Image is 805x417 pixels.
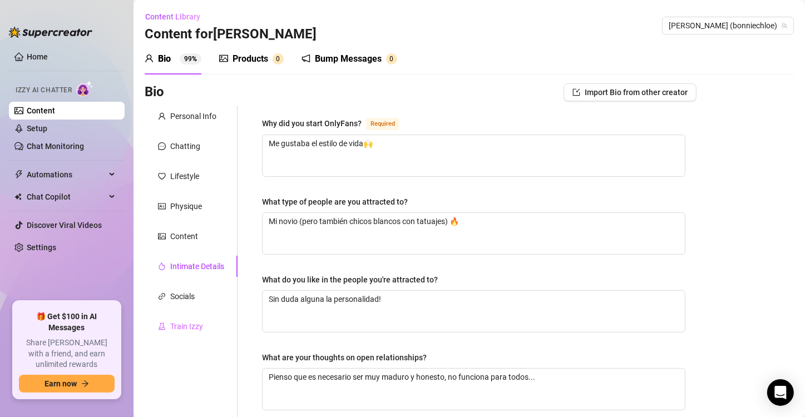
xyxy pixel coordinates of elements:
[19,375,115,393] button: Earn nowarrow-right
[19,311,115,333] span: 🎁 Get $100 in AI Messages
[27,221,102,230] a: Discover Viral Videos
[27,124,47,133] a: Setup
[170,230,198,242] div: Content
[170,290,195,302] div: Socials
[262,117,412,130] label: Why did you start OnlyFans?
[158,322,166,330] span: experiment
[158,142,166,150] span: message
[315,52,382,66] div: Bump Messages
[27,166,106,183] span: Automations
[27,243,56,252] a: Settings
[273,53,284,64] sup: 0
[781,22,788,29] span: team
[27,188,106,206] span: Chat Copilot
[27,106,55,115] a: Content
[669,17,787,34] span: Bonnie (bonniechloe)
[170,140,200,152] div: Chatting
[19,337,115,370] span: Share [PERSON_NAME] with a friend, and earn unlimited rewards
[158,292,166,300] span: link
[76,81,93,97] img: AI Chatter
[158,172,166,180] span: heart
[219,54,228,63] span: picture
[262,351,434,364] label: What are your thoughts on open relationships?
[262,274,438,286] div: What do you like in the people you're attracted to?
[767,379,794,406] div: Open Intercom Messenger
[14,170,23,179] span: thunderbolt
[158,202,166,210] span: idcard
[366,118,399,130] span: Required
[180,53,201,64] sup: 99%
[145,26,317,43] h3: Content for [PERSON_NAME]
[170,200,202,212] div: Physique
[170,170,199,182] div: Lifestyle
[262,117,362,130] div: Why did you start OnlyFans?
[263,135,685,176] textarea: Why did you start OnlyFans?
[585,88,688,97] span: Import Bio from other creator
[572,88,580,96] span: import
[233,52,268,66] div: Products
[14,193,22,201] img: Chat Copilot
[170,260,224,272] div: Intimate Details
[158,232,166,240] span: picture
[170,110,216,122] div: Personal Info
[263,213,685,254] textarea: What type of people are you attracted to?
[158,112,166,120] span: user
[158,262,166,270] span: fire
[145,54,154,63] span: user
[564,83,697,101] button: Import Bio from other creator
[262,274,446,286] label: What do you like in the people you're attracted to?
[158,52,171,66] div: Bio
[16,85,72,96] span: Izzy AI Chatter
[262,351,427,364] div: What are your thoughts on open relationships?
[263,369,685,410] textarea: What are your thoughts on open relationships?
[386,53,397,64] sup: 0
[45,379,77,388] span: Earn now
[262,196,416,208] label: What type of people are you attracted to?
[145,12,200,21] span: Content Library
[27,52,48,61] a: Home
[262,196,408,208] div: What type of people are you attracted to?
[302,54,310,63] span: notification
[263,291,685,332] textarea: What do you like in the people you're attracted to?
[145,83,164,101] h3: Bio
[145,8,209,26] button: Content Library
[27,142,84,151] a: Chat Monitoring
[170,320,203,332] div: Train Izzy
[81,380,89,388] span: arrow-right
[9,27,92,38] img: logo-BBDzfeDw.svg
